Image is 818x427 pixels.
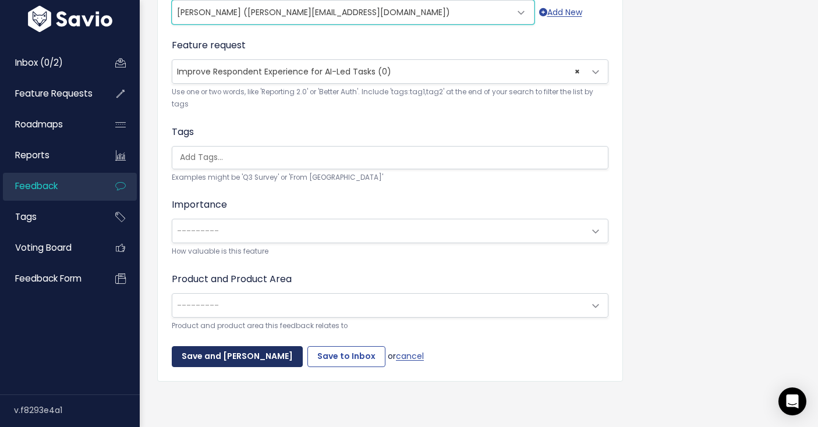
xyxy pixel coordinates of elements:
a: Tags [3,204,97,230]
span: Improve Respondent Experience for AI-Led Tasks (0) [177,66,391,77]
small: How valuable is this feature [172,245,608,258]
label: Tags [172,125,194,139]
a: Reports [3,142,97,169]
a: Inbox (0/2) [3,49,97,76]
span: --------- [177,300,219,311]
input: Save and [PERSON_NAME] [172,346,303,367]
a: Voting Board [3,234,97,261]
span: Voting Board [15,241,72,254]
span: Reports [15,149,49,161]
small: Examples might be 'Q3 Survey' or 'From [GEOGRAPHIC_DATA]' [172,172,608,184]
a: Feature Requests [3,80,97,107]
span: Kelly Kendziorski (kelly@discuss.io) [172,1,511,24]
span: Tags [15,211,37,223]
img: logo-white.9d6f32f41409.svg [25,5,115,31]
div: Open Intercom Messenger [778,387,806,415]
label: Product and Product Area [172,272,292,286]
a: Roadmaps [3,111,97,138]
label: Feature request [172,38,246,52]
label: Importance [172,198,227,212]
span: Inbox (0/2) [15,56,63,69]
span: [PERSON_NAME] ([PERSON_NAME][EMAIL_ADDRESS][DOMAIN_NAME]) [177,6,450,18]
a: Add New [539,5,582,20]
span: Feedback form [15,272,82,284]
small: Use one or two words, like 'Reporting 2.0' or 'Better Auth'. Include 'tags:tag1,tag2' at the end ... [172,86,608,111]
input: Save to Inbox [307,346,385,367]
a: Feedback form [3,265,97,292]
a: cancel [396,350,424,362]
a: Feedback [3,173,97,200]
div: v.f8293e4a1 [14,395,140,425]
span: --------- [177,225,219,237]
span: × [575,60,580,83]
small: Product and product area this feedback relates to [172,320,608,332]
span: Roadmaps [15,118,63,130]
span: Feature Requests [15,87,93,99]
span: Feedback [15,180,58,192]
input: Add Tags... [175,151,611,163]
